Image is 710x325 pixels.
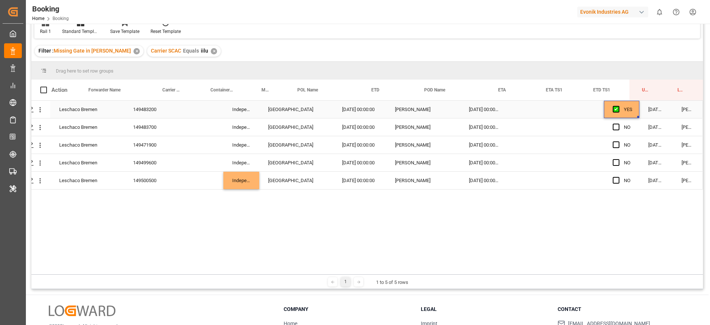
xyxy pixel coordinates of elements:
span: Equals [183,48,199,54]
div: Press SPACE to select this row. [6,101,703,118]
button: show 0 new notifications [651,4,668,20]
div: Press SPACE to select this row. [6,136,703,154]
div: NO [624,154,630,171]
div: [GEOGRAPHIC_DATA] [259,136,333,154]
span: Carrier Booking No. [162,87,182,93]
div: Independent Horizon [223,154,259,171]
div: Booking [32,3,69,14]
span: ETA TS1 [546,87,562,93]
div: [PERSON_NAME] [386,101,460,118]
div: [DATE] 00:00:00 [333,101,386,118]
button: Evonik Industries AG [577,5,651,19]
span: Last Opened Date [677,87,683,93]
div: Action [51,87,67,93]
div: Standard Templates [62,28,99,35]
div: Press SPACE to select this row. [6,172,703,190]
h3: Contact [558,305,686,313]
div: [DATE] 11:41:22 [639,118,673,136]
h3: Legal [421,305,549,313]
span: Main Vessel and Vessel Imo [261,87,269,93]
div: [PERSON_NAME] [673,154,703,171]
div: Save Template [110,28,139,35]
span: Container No. [210,87,233,93]
div: Independent Primero [223,101,259,118]
span: Missing Gate in [PERSON_NAME] [54,48,131,54]
button: Help Center [668,4,684,20]
span: POL Name [297,87,318,93]
div: NO [624,172,630,189]
div: NO [624,137,630,154]
div: 149471900 [124,136,172,154]
div: 149499600 [124,154,172,171]
span: iilu [201,48,208,54]
div: Press SPACE to select this row. [6,118,703,136]
div: [PERSON_NAME] [673,118,703,136]
span: Carrier SCAC [151,48,181,54]
div: 1 to 5 of 5 rows [376,279,408,286]
div: YES [624,101,632,118]
div: Rail 1 [40,28,51,35]
div: Leschaco Bremen [50,172,124,189]
div: [DATE] 11:41:22 [639,101,673,118]
div: [GEOGRAPHIC_DATA] [259,101,333,118]
div: [DATE] 00:00:00 [333,118,386,136]
div: [GEOGRAPHIC_DATA] [259,172,333,189]
div: [DATE] 00:00:00 [333,154,386,171]
div: [DATE] 11:39:26 [639,172,673,189]
span: Drag here to set row groups [56,68,114,74]
div: Independent Primero [223,118,259,136]
div: Leschaco Bremen [50,136,124,154]
div: [PERSON_NAME] [386,154,460,171]
span: ETD [371,87,379,93]
div: 149483700 [124,118,172,136]
span: ETA [498,87,506,93]
div: [PERSON_NAME] [386,172,460,189]
div: [GEOGRAPHIC_DATA] [259,118,333,136]
div: [DATE] 00:00:00 [460,154,508,171]
div: Leschaco Bremen [50,101,124,118]
div: [PERSON_NAME] [386,136,460,154]
div: ✕ [133,48,140,54]
div: 149500500 [124,172,172,189]
div: Press SPACE to select this row. [6,154,703,172]
div: [DATE] 00:00:00 [333,172,386,189]
div: NO [624,119,630,136]
div: Evonik Industries AG [577,7,648,17]
div: [DATE] 00:00:00 [333,136,386,154]
span: POD Name [424,87,445,93]
div: Independent Horizon [223,172,259,189]
div: [DATE] 00:00:00 [460,118,508,136]
img: Logward Logo [49,305,115,316]
div: [PERSON_NAME] [386,118,460,136]
span: Forwarder Name [88,87,121,93]
div: 149483200 [124,101,172,118]
span: Filter : [38,48,54,54]
div: Leschaco Bremen [50,154,124,171]
div: Leschaco Bremen [50,118,124,136]
div: Independent Primero [223,136,259,154]
div: Reset Template [151,28,181,35]
span: Update Last Opened By [642,87,649,93]
div: [DATE] 00:00:00 [460,172,508,189]
div: [PERSON_NAME] [673,172,703,189]
div: [DATE] 11:41:22 [639,136,673,154]
span: ETD TS1 [593,87,610,93]
div: [GEOGRAPHIC_DATA] [259,154,333,171]
h3: Company [284,305,412,313]
div: [DATE] 00:00:00 [460,101,508,118]
div: [PERSON_NAME] [673,101,703,118]
div: [DATE] 00:00:00 [460,136,508,154]
div: [DATE] 11:40:19 [639,154,673,171]
a: Home [32,16,44,21]
div: [PERSON_NAME] [673,136,703,154]
div: 1 [341,277,350,287]
div: ✕ [211,48,217,54]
